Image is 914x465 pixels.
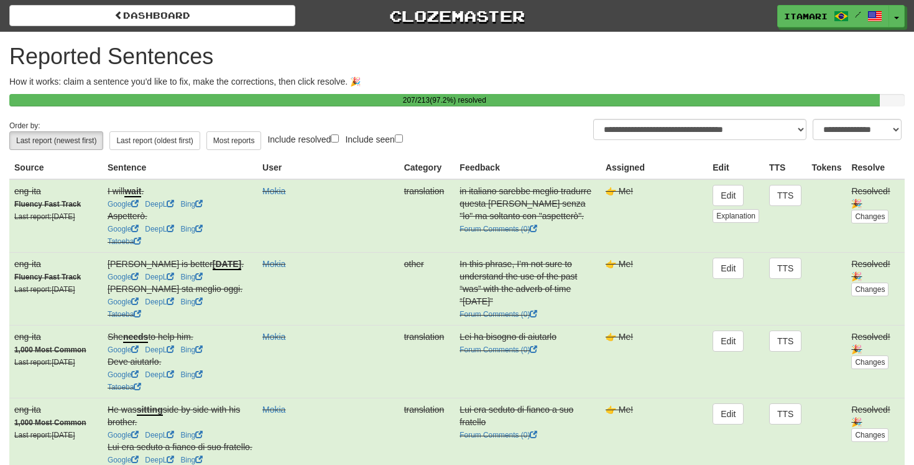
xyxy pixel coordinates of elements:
[395,134,403,143] input: Include seen
[459,431,537,439] a: Forum Comments (0)
[14,212,75,221] small: Last report: [DATE]
[262,259,285,269] a: Mokia
[108,237,141,246] a: Tatoeba
[455,156,601,179] th: Feedback
[180,273,203,281] a: Bing
[145,370,174,379] a: DeepL
[108,405,240,427] span: He was side by side with his brother.
[851,258,900,283] div: Resolved! 🎉
[455,325,601,398] td: Lei ha bisogno di aiutarlo
[851,331,900,355] div: Resolved! 🎉
[14,185,98,197] div: eng-ita
[331,134,339,143] input: Include resolved
[708,156,764,179] th: Edit
[851,428,889,442] button: Changes
[14,418,86,427] strong: 1,000 Most Common
[108,456,139,464] a: Google
[145,273,174,281] a: DeepL
[108,310,141,319] a: Tatoeba
[123,332,148,343] u: needs
[713,331,744,352] button: Edit
[180,345,203,354] a: Bing
[769,403,801,425] button: TTS
[769,258,801,279] button: TTS
[314,5,600,27] a: Clozemaster
[137,405,163,416] u: sitting
[108,355,252,368] div: Deve aiutarlo.
[267,132,339,146] label: Include resolved
[108,441,252,453] div: Lui era seduto a fianco di suo fratello.
[14,403,98,416] div: eng-ita
[399,179,455,253] td: translation
[9,75,905,88] p: How it works: claim a sentence you'd like to fix, make the corrections, then click resolve. 🎉
[124,186,141,197] u: wait
[9,94,880,106] div: 207 / 213 ( 97.2 %) resolved
[851,355,889,369] button: Changes
[806,156,846,179] th: Tokens
[262,405,285,415] a: Mokia
[257,156,399,179] th: User
[145,431,174,439] a: DeepL
[713,258,744,279] button: Edit
[14,285,75,294] small: Last report: [DATE]
[606,258,703,270] div: 👉 Me!
[851,185,900,210] div: Resolved! 🎉
[9,5,295,26] a: Dashboard
[606,185,703,197] div: 👉 Me!
[769,331,801,352] button: TTS
[713,185,744,206] button: Edit
[145,225,174,233] a: DeepL
[206,131,262,150] button: Most reports
[9,44,905,69] h1: Reported Sentences
[109,131,200,150] button: Last report (oldest first)
[784,11,828,22] span: itamari
[108,273,139,281] a: Google
[180,298,203,306] a: Bing
[108,332,193,343] span: She to help him.
[180,456,203,464] a: Bing
[108,210,252,222] div: Aspetterò.
[108,186,144,197] span: I will .
[145,200,174,209] a: DeepL
[213,259,241,270] u: [DATE]
[764,156,806,179] th: TTS
[601,156,708,179] th: Assigned
[108,345,139,354] a: Google
[855,10,861,19] span: /
[777,5,889,27] a: itamari /
[14,431,75,439] small: Last report: [DATE]
[606,331,703,343] div: 👉 Me!
[108,383,141,392] a: Tatoeba
[145,345,174,354] a: DeepL
[108,225,139,233] a: Google
[14,345,86,354] strong: 1,000 Most Common
[399,252,455,325] td: other
[345,132,402,146] label: Include seen
[459,345,537,354] a: Forum Comments (0)
[145,298,174,306] a: DeepL
[108,283,252,295] div: [PERSON_NAME] sta meglio oggi.
[851,210,889,223] button: Changes
[262,186,285,196] a: Mokia
[459,225,537,233] a: Forum Comments (0)
[14,200,81,209] strong: Fluency Fast Track
[103,156,257,179] th: Sentence
[399,325,455,398] td: translation
[14,331,98,343] div: eng-ita
[713,403,744,425] button: Edit
[455,252,601,325] td: In this phrase, I’m not sure to understand the use of the past “was” with the adverb of time “[DA...
[180,225,203,233] a: Bing
[180,200,203,209] a: Bing
[769,185,801,206] button: TTS
[399,156,455,179] th: Category
[108,370,139,379] a: Google
[108,259,244,270] span: [PERSON_NAME] is better .
[180,370,203,379] a: Bing
[108,200,139,209] a: Google
[262,332,285,342] a: Mokia
[9,121,40,130] small: Order by:
[9,131,103,150] button: Last report (newest first)
[455,179,601,253] td: in italiano sarebbe meglio tradurre questa [PERSON_NAME] senza "lo" ma soltanto con "aspetterò".
[459,310,537,319] a: Forum Comments (0)
[14,258,98,270] div: eng-ita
